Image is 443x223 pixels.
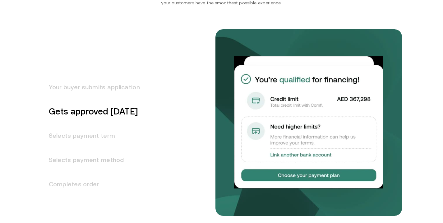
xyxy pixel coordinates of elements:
h3: Selects payment term [41,123,140,148]
h3: Selects payment method [41,148,140,172]
h3: Your buyer submits application [41,75,140,99]
h3: Gets approved [DATE] [41,99,140,123]
img: Gets approved in 1 day [234,56,383,188]
h3: Completes order [41,172,140,196]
